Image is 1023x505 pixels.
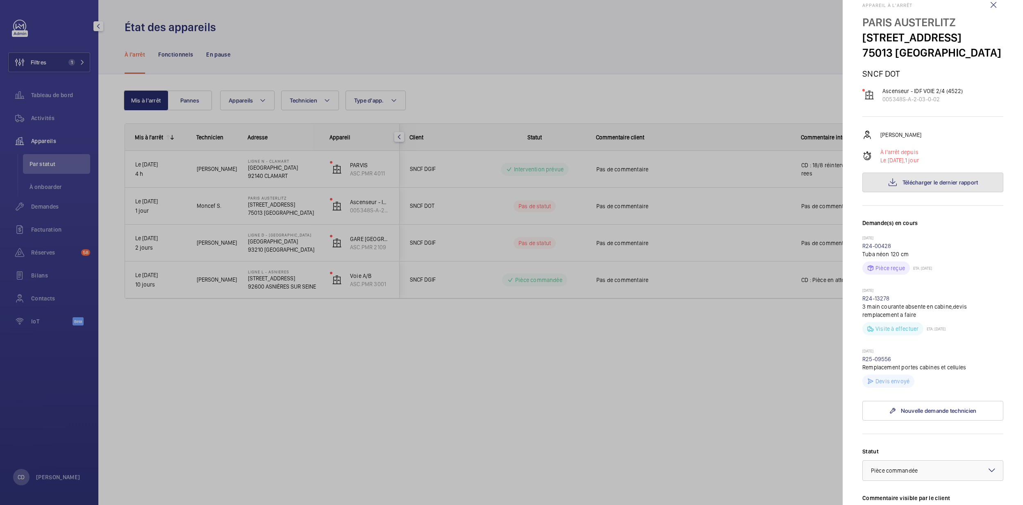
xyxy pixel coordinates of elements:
[880,131,921,139] p: [PERSON_NAME]
[862,348,1003,355] p: [DATE]
[880,148,919,156] p: À l'arrêt depuis
[871,467,918,474] span: Pièce commandée
[862,45,1003,60] p: 75013 [GEOGRAPHIC_DATA]
[862,447,1003,455] label: Statut
[882,95,963,103] p: 005348S-A-2-03-0-02
[862,363,1003,371] p: Remplacement portes cabines et cellules
[880,156,919,164] p: 1 jour
[862,303,1003,319] p: 3 main courante absente en cabine,devis remplacement a faire
[864,90,874,100] img: elevator.svg
[862,15,1003,30] p: PARIS AUSTERLITZ
[862,288,1003,294] p: [DATE]
[862,243,891,249] a: R24-00428
[862,295,890,302] a: R24-13278
[910,266,932,271] p: ETA: [DATE]
[862,356,891,362] a: R25-09556
[903,179,978,186] span: Télécharger le dernier rapport
[875,325,918,333] p: Visite à effectuer
[880,157,905,164] span: Le [DATE],
[862,250,1003,258] p: Tuba néon 120 cm
[875,377,909,385] p: Devis envoyé
[875,264,905,272] p: Pièce reçue
[862,30,1003,45] p: [STREET_ADDRESS]
[882,87,963,95] p: Ascenseur - IDF VOIE 2/4 (4522)
[862,2,1003,8] h2: Appareil à l'arrêt
[923,326,946,331] p: ETA: [DATE]
[862,68,1003,79] p: SNCF DOT
[862,494,1003,502] label: Commentaire visible par le client
[862,401,1003,421] a: Nouvelle demande technicien
[862,235,1003,242] p: [DATE]
[862,173,1003,192] button: Télécharger le dernier rapport
[862,219,1003,235] h3: Demande(s) en cours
